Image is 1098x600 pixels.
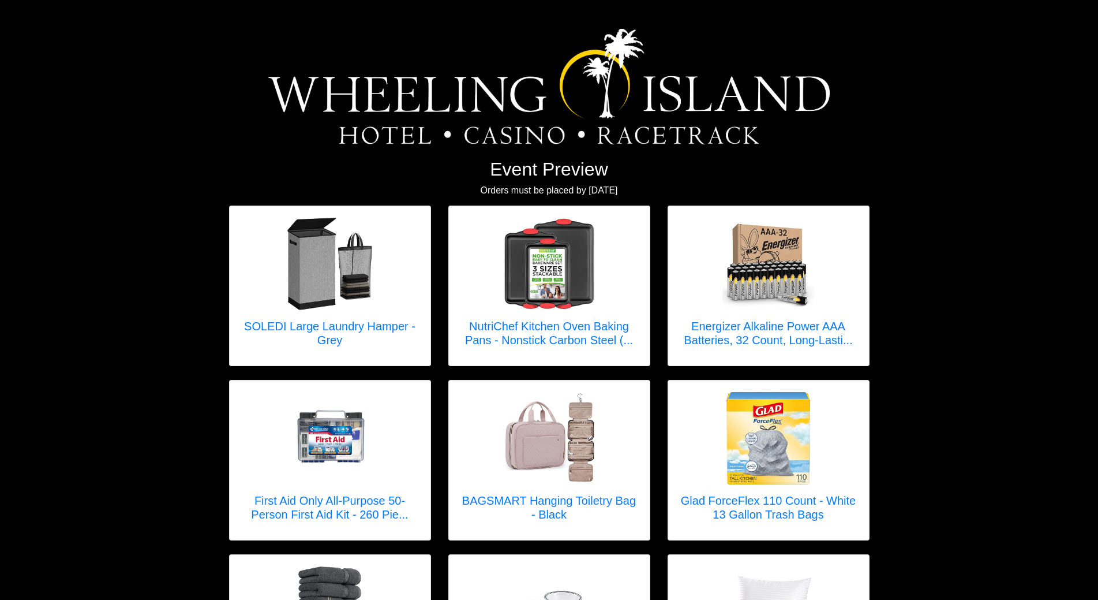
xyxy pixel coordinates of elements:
[284,392,376,485] img: First Aid Only All-Purpose 50-Person First Aid Kit - 260 Pieces
[460,319,638,347] h5: NutriChef Kitchen Oven Baking Pans - Nonstick Carbon Steel (...
[680,218,857,354] a: Energizer Alkaline Power AAA Batteries, 32 Count, Long-Lasting Triple A Batteries, Suitable for E...
[722,218,815,310] img: Energizer Alkaline Power AAA Batteries, 32 Count, Long-Lasting Triple A Batteries, Suitable for E...
[680,392,857,528] a: Glad ForceFlex 110 Count - White 13 Gallon Trash Bags Glad ForceFlex 110 Count - White 13 Gallon ...
[241,392,419,528] a: First Aid Only All-Purpose 50-Person First Aid Kit - 260 Pieces First Aid Only All-Purpose 50-Per...
[241,218,419,354] a: SOLEDI Large Laundry Hamper - Grey SOLEDI Large Laundry Hamper - Grey
[722,392,815,485] img: Glad ForceFlex 110 Count - White 13 Gallon Trash Bags
[460,218,638,354] a: NutriChef Kitchen Oven Baking Pans - Nonstick Carbon Steel (3-Piece) - Gray NutriChef Kitchen Ove...
[680,319,857,347] h5: Energizer Alkaline Power AAA Batteries, 32 Count, Long-Lasti...
[229,185,870,196] h6: Orders must be placed by [DATE]
[229,158,870,180] h2: Event Preview
[460,494,638,521] h5: BAGSMART Hanging Toiletry Bag - Black
[460,392,638,528] a: BAGSMART Hanging Toiletry Bag - Black BAGSMART Hanging Toiletry Bag - Black
[241,319,419,347] h5: SOLEDI Large Laundry Hamper - Grey
[284,218,376,310] img: SOLEDI Large Laundry Hamper - Grey
[503,392,595,485] img: BAGSMART Hanging Toiletry Bag - Black
[503,218,595,310] img: NutriChef Kitchen Oven Baking Pans - Nonstick Carbon Steel (3-Piece) - Gray
[268,29,830,144] img: Logo
[680,494,857,521] h5: Glad ForceFlex 110 Count - White 13 Gallon Trash Bags
[241,494,419,521] h5: First Aid Only All-Purpose 50-Person First Aid Kit - 260 Pie...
